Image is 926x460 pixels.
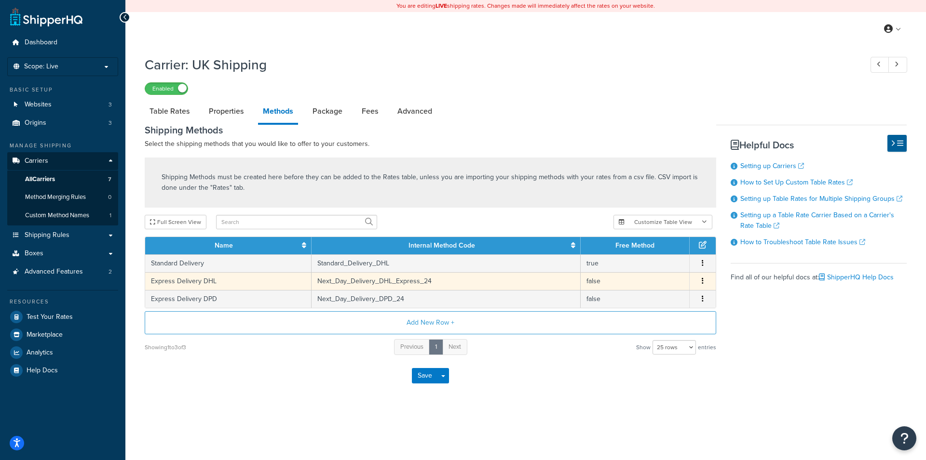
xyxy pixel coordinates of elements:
[7,188,118,206] a: Method Merging Rules0
[25,268,83,276] span: Advanced Features
[888,57,907,73] a: Next Record
[145,125,716,135] h3: Shipping Methods
[7,171,118,188] a: AllCarriers7
[7,96,118,114] li: Websites
[429,339,443,355] a: 1
[740,161,804,171] a: Setting up Carriers
[27,313,73,321] span: Test Your Rates
[308,100,347,123] a: Package
[740,194,902,204] a: Setting up Table Rates for Multiple Shipping Groups
[145,290,312,308] td: Express Delivery DPD
[819,272,894,282] a: ShipperHQ Help Docs
[892,426,916,450] button: Open Resource Center
[7,96,118,114] a: Websites3
[109,119,112,127] span: 3
[7,298,118,306] div: Resources
[215,240,233,250] a: Name
[740,177,853,187] a: How to Set Up Custom Table Rates
[871,57,889,73] a: Previous Record
[400,342,423,351] span: Previous
[409,240,475,250] a: Internal Method Code
[25,193,86,201] span: Method Merging Rules
[312,290,581,308] td: Next_Day_Delivery_DPD_24
[442,339,467,355] a: Next
[25,250,43,258] span: Boxes
[109,268,112,276] span: 2
[25,231,69,239] span: Shipping Rules
[7,188,118,206] li: Method Merging Rules
[394,339,430,355] a: Previous
[412,368,438,383] button: Save
[7,152,118,225] li: Carriers
[581,272,690,290] td: false
[27,331,63,339] span: Marketplace
[449,342,461,351] span: Next
[740,210,894,231] a: Setting up a Table Rate Carrier Based on a Carrier's Rate Table
[109,211,111,220] span: 1
[436,1,447,10] b: LIVE
[7,263,118,281] a: Advanced Features2
[258,100,298,125] a: Methods
[7,226,118,244] a: Shipping Rules
[145,311,716,334] button: Add New Row +
[7,114,118,132] li: Origins
[25,39,57,47] span: Dashboard
[698,341,716,354] span: entries
[109,101,112,109] span: 3
[357,100,383,123] a: Fees
[25,101,52,109] span: Websites
[393,100,437,123] a: Advanced
[581,237,690,254] th: Free Method
[25,211,89,220] span: Custom Method Names
[887,135,907,152] button: Hide Help Docs
[7,86,118,94] div: Basic Setup
[7,362,118,379] a: Help Docs
[204,100,248,123] a: Properties
[162,172,699,193] p: Shipping Methods must be created here before they can be added to the Rates table, unless you are...
[740,237,865,247] a: How to Troubleshoot Table Rate Issues
[7,308,118,326] a: Test Your Rates
[7,326,118,343] a: Marketplace
[312,254,581,272] td: Standard_Delivery_DHL
[7,207,118,224] li: Custom Method Names
[145,83,188,94] label: Enabled
[7,263,118,281] li: Advanced Features
[636,341,651,354] span: Show
[7,344,118,361] a: Analytics
[312,272,581,290] td: Next_Day_Delivery_DHL_Express_24
[145,55,853,74] h1: Carrier: UK Shipping
[7,142,118,150] div: Manage Shipping
[7,245,118,263] a: Boxes
[145,138,716,150] p: Select the shipping methods that you would like to offer to your customers.
[145,215,206,229] button: Full Screen View
[145,100,194,123] a: Table Rates
[108,175,111,184] span: 7
[25,175,55,184] span: All Carriers
[581,254,690,272] td: true
[145,272,312,290] td: Express Delivery DHL
[731,263,907,284] div: Find all of our helpful docs at:
[7,152,118,170] a: Carriers
[25,119,46,127] span: Origins
[7,34,118,52] a: Dashboard
[24,63,58,71] span: Scope: Live
[27,349,53,357] span: Analytics
[25,157,48,165] span: Carriers
[7,207,118,224] a: Custom Method Names1
[613,215,712,229] button: Customize Table View
[731,140,907,150] h3: Helpful Docs
[7,114,118,132] a: Origins3
[581,290,690,308] td: false
[216,215,377,229] input: Search
[145,341,186,354] div: Showing 1 to 3 of 3
[27,367,58,375] span: Help Docs
[145,254,312,272] td: Standard Delivery
[108,193,111,201] span: 0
